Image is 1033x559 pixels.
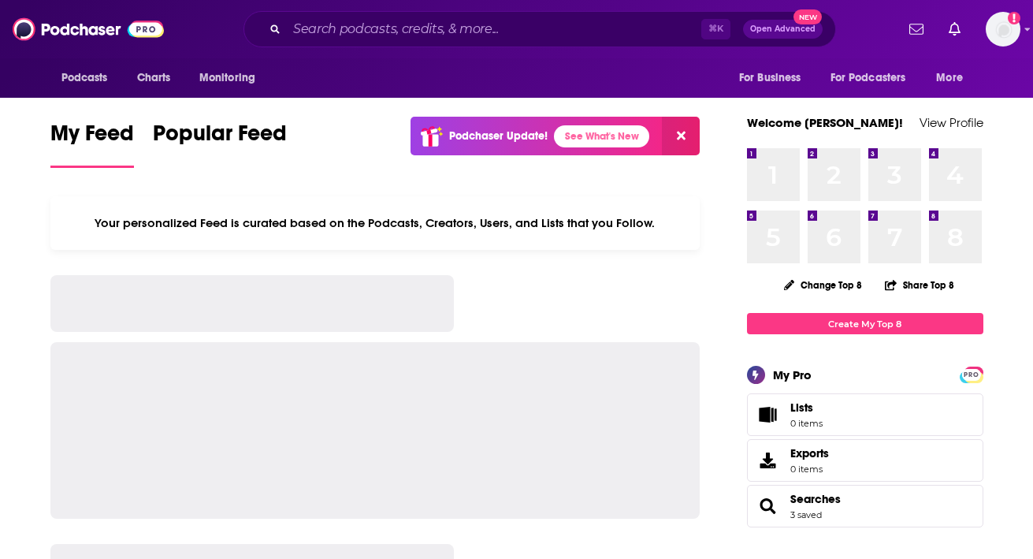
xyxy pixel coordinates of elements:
span: Open Advanced [750,25,816,33]
a: PRO [962,368,981,380]
span: PRO [962,369,981,381]
button: Open AdvancedNew [743,20,823,39]
img: User Profile [986,12,1020,47]
span: Logged in as mgehrig2 [986,12,1020,47]
span: Popular Feed [153,120,287,156]
img: Podchaser - Follow, Share and Rate Podcasts [13,14,164,44]
span: Lists [752,404,784,426]
span: Exports [752,449,784,471]
a: Show notifications dropdown [942,16,967,43]
input: Search podcasts, credits, & more... [287,17,701,42]
span: ⌘ K [701,19,730,39]
span: Lists [790,401,823,415]
a: Welcome [PERSON_NAME]! [747,115,903,130]
button: open menu [50,63,128,93]
span: 0 items [790,464,829,475]
button: Share Top 8 [884,270,955,300]
span: For Podcasters [830,67,906,89]
span: Podcasts [61,67,108,89]
button: open menu [925,63,983,93]
a: Lists [747,393,983,436]
div: My Pro [773,367,812,382]
span: Exports [790,446,829,460]
span: Lists [790,401,813,415]
a: See What's New [554,125,649,147]
a: Exports [747,439,983,482]
span: 0 items [790,418,823,429]
div: Your personalized Feed is curated based on the Podcasts, Creators, Users, and Lists that you Follow. [50,196,700,250]
p: Podchaser Update! [449,129,548,143]
a: 3 saved [790,509,822,520]
a: Charts [127,63,180,93]
button: Change Top 8 [775,275,872,295]
span: Searches [747,485,983,527]
a: My Feed [50,120,134,168]
a: View Profile [920,115,983,130]
a: Searches [752,495,784,517]
a: Show notifications dropdown [903,16,930,43]
span: Monitoring [199,67,255,89]
span: New [793,9,822,24]
span: My Feed [50,120,134,156]
span: For Business [739,67,801,89]
span: Charts [137,67,171,89]
div: Search podcasts, credits, & more... [243,11,836,47]
svg: Add a profile image [1008,12,1020,24]
button: open menu [188,63,276,93]
button: open menu [820,63,929,93]
button: Show profile menu [986,12,1020,47]
button: open menu [728,63,821,93]
a: Searches [790,492,841,506]
span: More [936,67,963,89]
a: Create My Top 8 [747,313,983,334]
a: Popular Feed [153,120,287,168]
